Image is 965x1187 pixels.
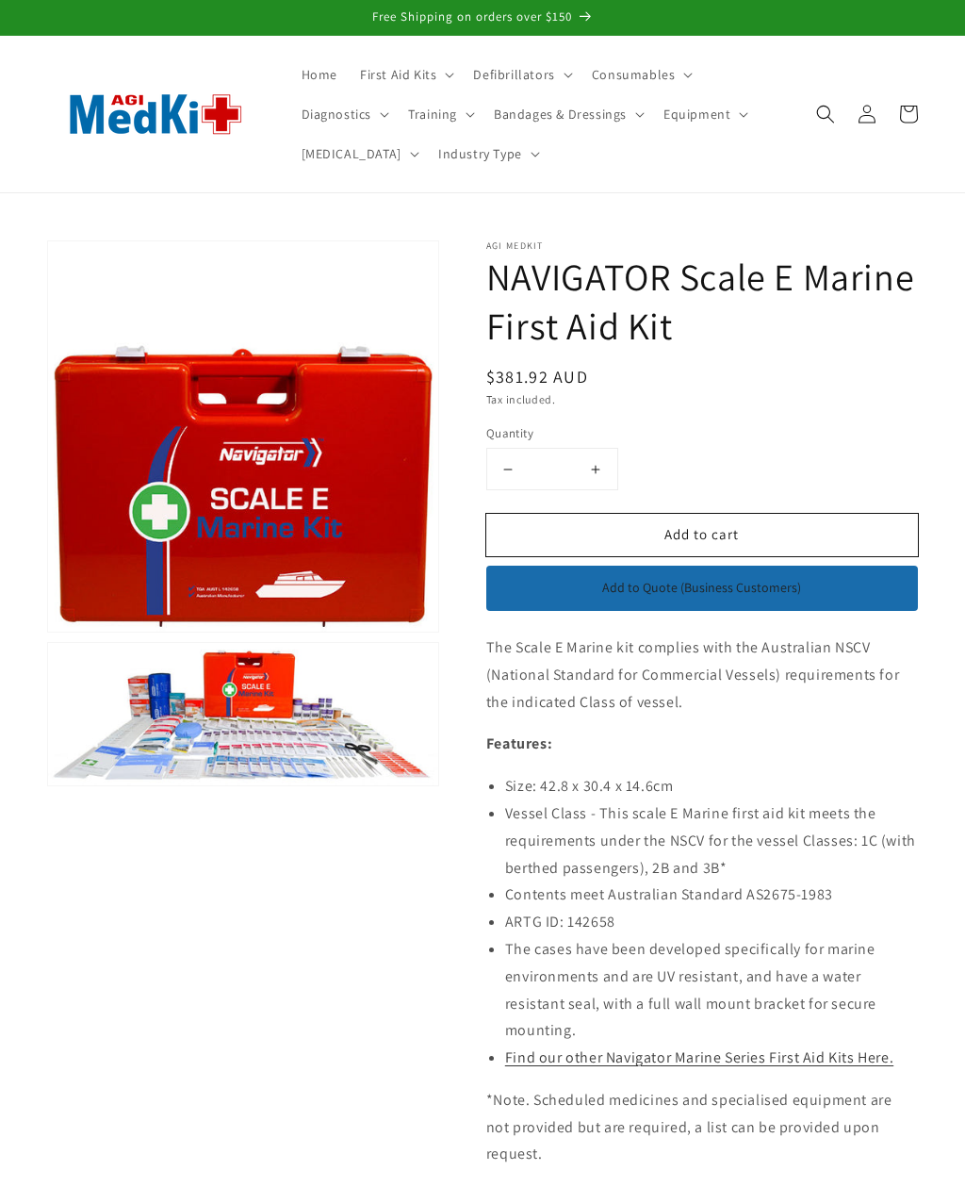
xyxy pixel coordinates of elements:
[505,882,918,909] li: Contents meet Australian Standard AS2675-1983
[486,240,918,252] p: AGI MedKit
[290,55,349,94] a: Home
[486,566,918,611] button: Add to Quote (Business Customers)
[302,66,337,83] span: Home
[494,106,627,123] span: Bandages & Dressings
[360,66,436,83] span: First Aid Kits
[486,1087,918,1168] p: *Note. Scheduled medicines and specialised equipment are not provided but are required, a list ca...
[302,145,401,162] span: [MEDICAL_DATA]
[302,106,372,123] span: Diagnostics
[47,240,439,795] media-gallery: Gallery Viewer
[486,366,588,387] span: $381.92 AUD
[652,94,756,134] summary: Equipment
[438,145,522,162] span: Industry Type
[486,252,918,350] h1: NAVIGATOR Scale E Marine First Aid Kit
[486,390,918,409] div: Tax included.
[486,635,918,716] p: The Scale E Marine kit complies with the Australian NSCV (National Standard for Commercial Vessel...
[486,514,918,556] button: Add to cart
[505,800,918,882] li: Vessel Class - This scale E Marine first aid kit meets the requirements under the NSCV for the ve...
[592,66,676,83] span: Consumables
[290,134,427,173] summary: [MEDICAL_DATA]
[397,94,482,134] summary: Training
[482,94,652,134] summary: Bandages & Dressings
[427,134,548,173] summary: Industry Type
[505,1047,893,1067] a: Find our other Navigator Marine Series First Aid Kits Here.
[473,66,554,83] span: Defibrillators
[581,55,701,94] summary: Consumables
[505,909,918,936] li: ARTG ID: 142658
[408,106,457,123] span: Training
[19,9,946,25] p: Free Shipping on orders over $150
[349,55,462,94] summary: First Aid Kits
[486,424,835,443] label: Quantity
[290,94,398,134] summary: Diagnostics
[462,55,580,94] summary: Defibrillators
[805,93,846,135] summary: Search
[505,936,918,1045] li: The cases have been developed specifically for marine environments and are UV resistant, and have...
[47,63,264,166] img: AGI MedKit
[486,734,552,753] strong: Features:
[664,525,739,543] span: Add to cart
[505,773,918,800] li: Size: 42.8 x 30.4 x 14.6cm
[663,106,730,123] span: Equipment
